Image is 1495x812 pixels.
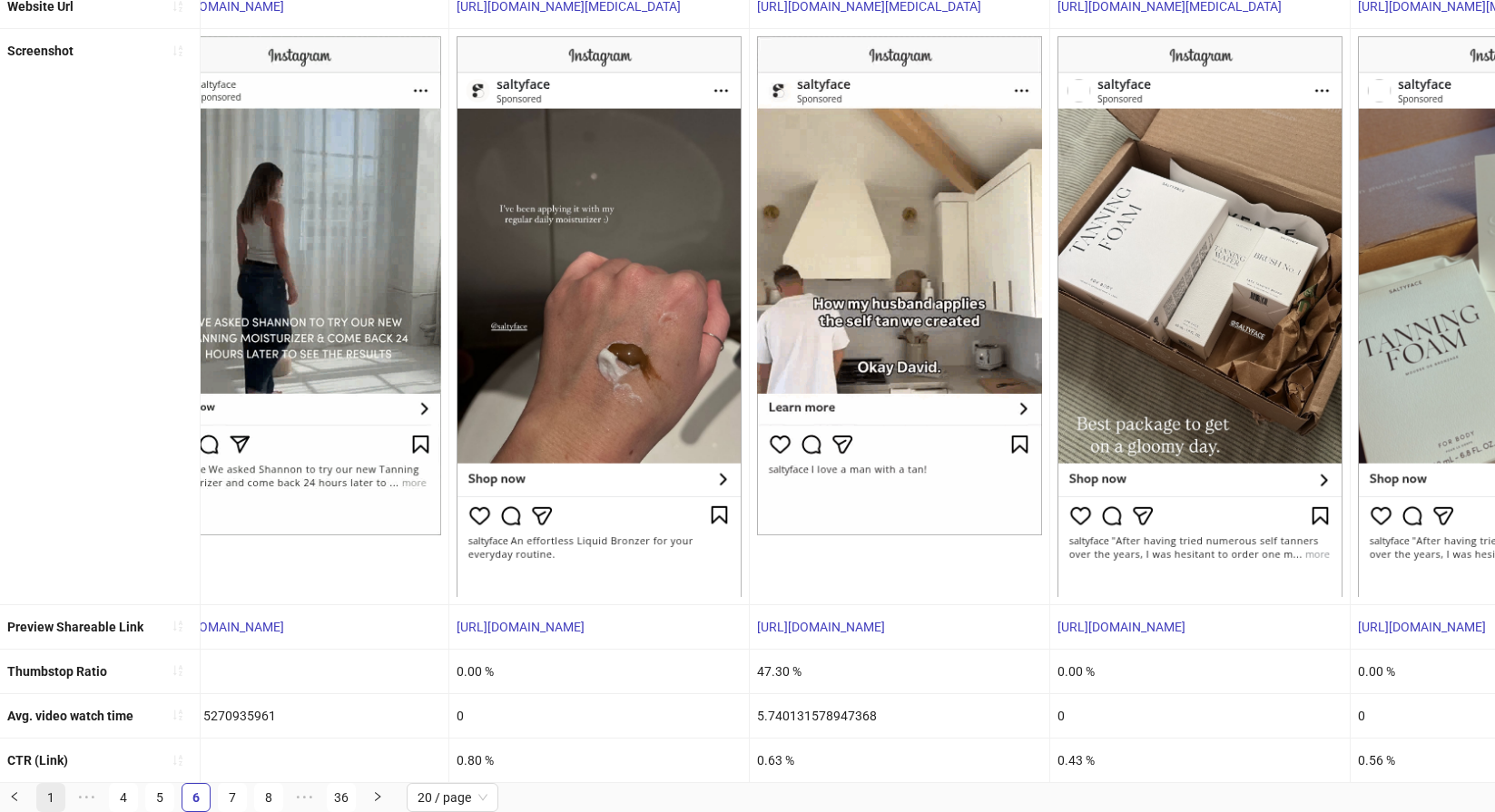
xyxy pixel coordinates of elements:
li: Next Page [363,783,392,812]
a: [URL][DOMAIN_NAME] [757,620,885,634]
a: 6 [182,784,210,811]
a: [URL][DOMAIN_NAME] [457,620,585,634]
span: sort-ascending [172,754,184,767]
div: 0.00 % [1050,650,1350,693]
a: 7 [219,784,246,811]
span: left [9,791,20,802]
div: Page Size [407,783,498,812]
div: 0.80 % [449,739,749,782]
b: CTR (Link) [7,753,68,768]
a: [URL][DOMAIN_NAME] [1057,620,1185,634]
img: Screenshot 120227337469070395 [457,36,742,596]
li: Previous 5 Pages [73,783,102,812]
div: 40.64 % [149,650,448,693]
a: 1 [37,784,64,811]
li: Next 5 Pages [290,783,320,812]
div: 1.83 % [149,739,448,782]
li: 4 [109,783,138,812]
img: Screenshot 120226658409560395 [156,36,441,535]
a: [URL][DOMAIN_NAME] [1358,620,1486,634]
span: sort-ascending [172,664,184,677]
li: 5 [145,783,174,812]
a: 36 [328,784,355,811]
span: sort-ascending [172,620,184,632]
div: 0 [1050,694,1350,738]
span: 20 / page [418,784,487,811]
li: 7 [218,783,247,812]
button: right [363,783,392,812]
b: Preview Shareable Link [7,620,143,634]
div: 6.512315270935961 [149,694,448,738]
b: Avg. video watch time [7,709,133,723]
span: sort-ascending [172,709,184,721]
li: 8 [254,783,283,812]
li: 1 [36,783,65,812]
span: ••• [73,783,102,812]
a: 5 [146,784,173,811]
span: right [372,791,383,802]
li: 6 [182,783,211,812]
img: Screenshot 120227704954950395 [1057,36,1343,596]
img: Screenshot 120227337468980395 [757,36,1042,535]
div: 47.30 % [750,650,1049,693]
div: 0.63 % [750,739,1049,782]
a: 4 [110,784,137,811]
div: 5.740131578947368 [750,694,1049,738]
div: 0.00 % [449,650,749,693]
li: 36 [327,783,356,812]
b: Thumbstop Ratio [7,664,107,679]
div: 0 [449,694,749,738]
a: [URL][DOMAIN_NAME] [156,620,284,634]
span: sort-ascending [172,44,184,57]
div: 0.43 % [1050,739,1350,782]
span: ••• [290,783,320,812]
b: Screenshot [7,44,74,58]
a: 8 [255,784,282,811]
